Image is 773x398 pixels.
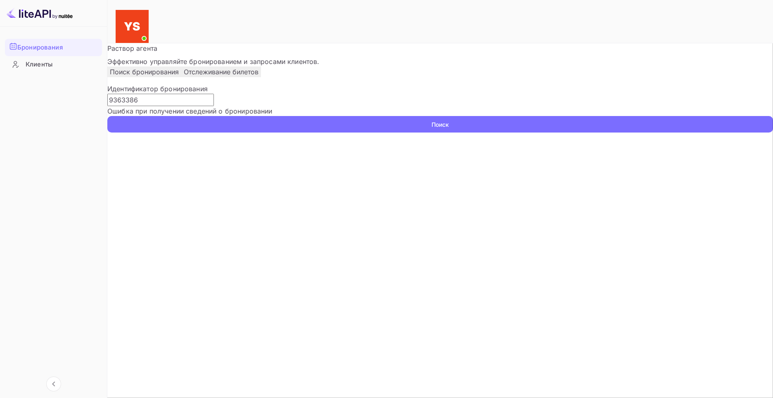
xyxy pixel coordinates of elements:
[5,39,102,55] a: Бронирования
[116,10,149,43] img: Служба Поддержки Яндекса
[46,377,61,391] button: Свернуть навигацию
[107,85,208,93] ya-tr-span: Идентификатор бронирования
[5,57,102,72] a: Клиенты
[432,120,449,129] ya-tr-span: Поиск
[184,68,258,76] ya-tr-span: Отслеживание билетов
[17,43,63,52] ya-tr-span: Бронирования
[110,68,179,76] ya-tr-span: Поиск бронирования
[5,57,102,73] div: Клиенты
[26,60,52,69] ya-tr-span: Клиенты
[107,57,320,66] ya-tr-span: Эффективно управляйте бронированием и запросами клиентов.
[7,7,73,20] img: Логотип LiteAPI
[107,44,157,52] ya-tr-span: Раствор агента
[5,39,102,56] div: Бронирования
[107,116,773,133] button: Поиск
[107,94,214,106] input: Введите идентификатор бронирования (например, 63782194)
[107,107,273,115] ya-tr-span: Ошибка при получении сведений о бронировании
